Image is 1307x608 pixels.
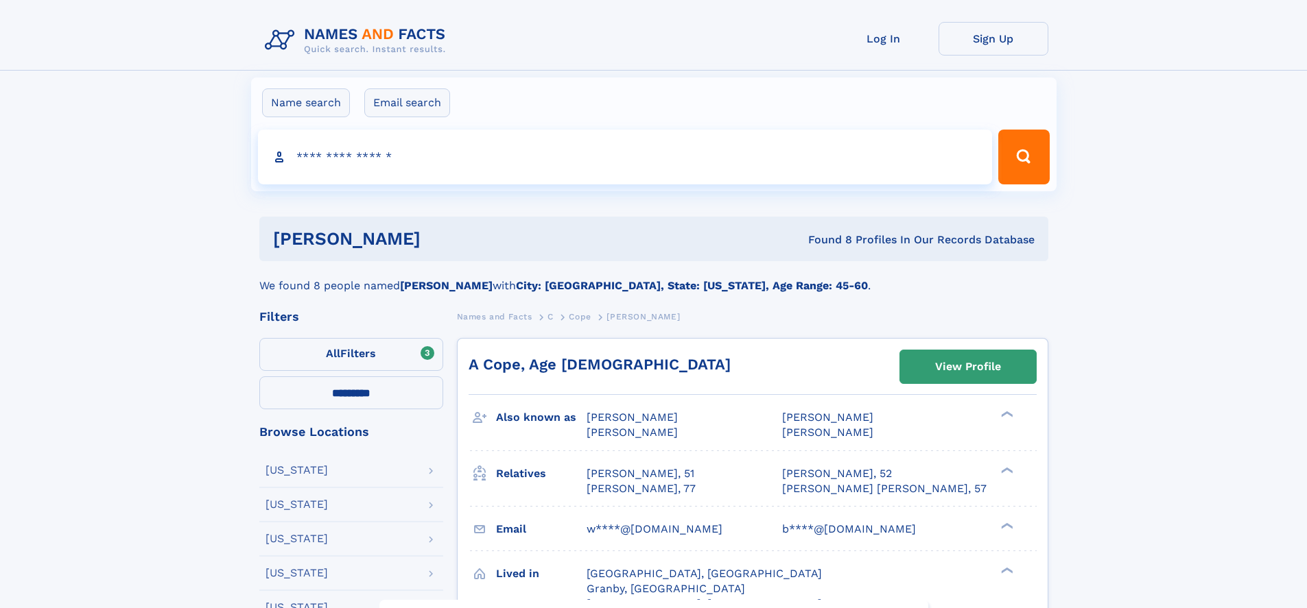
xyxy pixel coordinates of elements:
b: [PERSON_NAME] [400,279,493,292]
a: [PERSON_NAME], 52 [782,466,892,481]
span: Granby, [GEOGRAPHIC_DATA] [587,582,745,595]
div: ❯ [998,521,1014,530]
img: Logo Names and Facts [259,22,457,59]
span: [GEOGRAPHIC_DATA], [GEOGRAPHIC_DATA] [587,567,822,580]
h3: Email [496,518,587,541]
div: Filters [259,311,443,323]
label: Email search [364,88,450,117]
a: Names and Facts [457,308,532,325]
span: [PERSON_NAME] [782,426,873,439]
a: Log In [829,22,939,56]
input: search input [258,130,993,184]
label: Name search [262,88,350,117]
b: City: [GEOGRAPHIC_DATA], State: [US_STATE], Age Range: 45-60 [516,279,868,292]
span: [PERSON_NAME] [587,426,678,439]
a: [PERSON_NAME] [PERSON_NAME], 57 [782,481,987,496]
a: Sign Up [939,22,1048,56]
div: ❯ [998,566,1014,574]
label: Filters [259,338,443,371]
div: Found 8 Profiles In Our Records Database [614,232,1035,247]
a: A Cope, Age [DEMOGRAPHIC_DATA] [469,356,731,373]
span: [PERSON_NAME] [782,411,873,424]
span: [PERSON_NAME] [607,312,680,321]
span: C [547,312,554,321]
span: [PERSON_NAME] [587,411,678,424]
div: ❯ [998,465,1014,474]
button: Search Button [998,130,1049,184]
div: ❯ [998,410,1014,419]
h1: [PERSON_NAME] [273,230,615,247]
a: C [547,308,554,325]
div: Browse Locations [259,426,443,438]
div: [US_STATE] [266,465,328,476]
div: [US_STATE] [266,568,328,579]
a: Cope [569,308,591,325]
a: [PERSON_NAME], 51 [587,466,694,481]
div: View Profile [935,351,1001,382]
div: [US_STATE] [266,533,328,544]
span: All [326,347,340,360]
h3: Also known as [496,406,587,429]
h3: Relatives [496,462,587,485]
span: Cope [569,312,591,321]
h3: Lived in [496,562,587,585]
div: [US_STATE] [266,499,328,510]
a: [PERSON_NAME], 77 [587,481,696,496]
a: View Profile [900,350,1036,383]
div: We found 8 people named with . [259,261,1048,294]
